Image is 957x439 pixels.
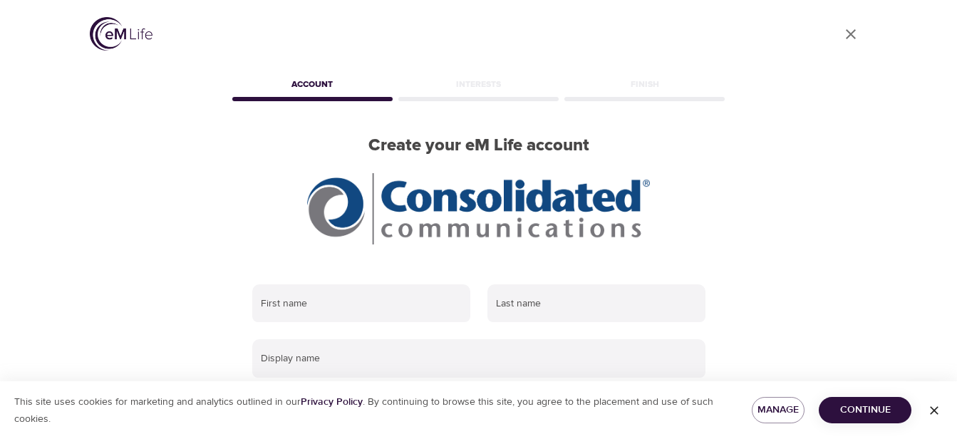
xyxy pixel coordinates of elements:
[763,401,793,419] span: Manage
[307,173,649,244] img: CCI%20logo_rgb_hr.jpg
[752,397,805,423] button: Manage
[90,17,152,51] img: logo
[301,396,363,408] a: Privacy Policy
[262,380,695,394] p: Your real name will be hidden.
[830,401,900,419] span: Continue
[229,135,728,156] h2: Create your eM Life account
[834,17,868,51] a: close
[819,397,911,423] button: Continue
